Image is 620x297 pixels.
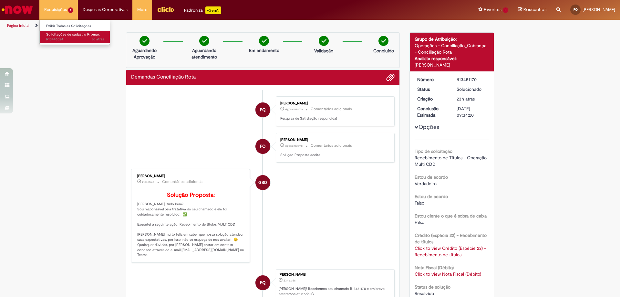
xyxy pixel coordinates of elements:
[415,213,487,219] b: Estou ciente o que é sobra de caixa
[40,23,111,30] a: Exibir Todas as Solicitações
[260,275,265,291] span: FQ
[412,86,452,92] dt: Status
[167,191,215,199] b: Solução Proposta:
[91,37,104,42] time: 25/08/2025 18:07:23
[189,47,220,60] p: Aguardando atendimento
[260,139,265,154] span: FQ
[415,55,489,62] div: Analista responsável:
[5,20,408,32] ul: Trilhas de página
[139,36,150,46] img: check-circle-green.png
[157,5,174,14] img: click_logo_yellow_360x200.png
[412,105,452,118] dt: Conclusão Estimada
[68,7,73,13] span: 1
[484,6,501,13] span: Favoritos
[503,7,508,13] span: 3
[280,101,388,105] div: [PERSON_NAME]
[280,138,388,142] div: [PERSON_NAME]
[415,181,437,186] span: Verdadeiro
[285,107,303,111] time: 28/08/2025 08:40:15
[205,6,221,14] p: +GenAi
[518,7,547,13] a: Rascunhos
[137,6,147,13] span: More
[311,106,352,112] small: Comentários adicionais
[573,7,578,12] span: FQ
[415,194,448,199] b: Estou de acordo
[457,76,487,83] div: R13451170
[415,148,452,154] b: Tipo de solicitação
[258,175,267,190] span: GBD
[40,31,111,43] a: Aberto R13446024 : Solicitações de cadastro Promax
[457,96,475,102] time: 27/08/2025 09:45:53
[285,144,303,148] span: Agora mesmo
[386,73,395,81] button: Adicionar anexos
[255,275,270,290] div: Felipe Araujo Quirino
[457,96,487,102] div: 27/08/2025 09:45:53
[142,180,154,184] span: 22h atrás
[129,47,160,60] p: Aguardando Aprovação
[284,279,295,282] time: 27/08/2025 09:45:53
[184,6,221,14] div: Padroniza
[249,47,279,54] p: Em andamento
[415,232,487,245] b: Crédito (Espécie 22) - Recebimento de títulos
[457,86,487,92] div: Solucionado
[415,174,448,180] b: Estou de acordo
[131,74,196,80] h2: Demandas Conciliação Rota Histórico de tíquete
[46,32,100,37] span: Solicitações de cadastro Promax
[142,180,154,184] time: 27/08/2025 10:11:37
[415,245,486,258] a: Click to view Crédito (Espécie 22) - Recebimento de títulos
[583,7,615,12] span: [PERSON_NAME]
[415,42,489,55] div: Operações - Conciliação_Cobrança - Conciliação Rota
[415,219,424,225] span: Falso
[412,76,452,83] dt: Número
[415,200,424,206] span: Falso
[279,286,391,296] p: [PERSON_NAME]! Recebemos seu chamado R13451170 e em breve estaremos atuando.
[39,19,110,45] ul: Requisições
[279,273,391,277] div: [PERSON_NAME]
[378,36,388,46] img: check-circle-green.png
[7,23,29,28] a: Página inicial
[412,96,452,102] dt: Criação
[199,36,209,46] img: check-circle-green.png
[285,144,303,148] time: 28/08/2025 08:39:38
[255,139,270,154] div: Felipe Araujo Quirino
[415,291,434,296] span: Resolvido
[137,192,245,258] p: [PERSON_NAME], tudo bem? Sou responsável pela tratativa do seu chamado e ele foi cuidadosamente r...
[415,284,450,290] b: Status de solução
[280,116,388,121] p: Pesquisa de Satisfação respondida!
[523,6,547,13] span: Rascunhos
[415,265,454,270] b: Nota Fiscal (Débito)
[415,62,489,68] div: [PERSON_NAME]
[285,107,303,111] span: Agora mesmo
[91,37,104,42] span: 3d atrás
[319,36,329,46] img: check-circle-green.png
[162,179,203,185] small: Comentários adicionais
[83,6,128,13] span: Despesas Corporativas
[44,6,67,13] span: Requisições
[259,36,269,46] img: check-circle-green.png
[415,36,489,42] div: Grupo de Atribuição:
[137,174,245,178] div: [PERSON_NAME]
[255,102,270,117] div: Felipe Araujo Quirino
[314,48,333,54] p: Validação
[457,105,487,118] div: [DATE] 09:34:20
[415,271,481,277] a: Click to view Nota Fiscal (Débito)
[311,143,352,148] small: Comentários adicionais
[1,3,34,16] img: ServiceNow
[284,279,295,282] span: 23h atrás
[415,155,488,167] span: Recebimento de Títulos - Operação Multi CDD
[260,102,265,118] span: FQ
[457,96,475,102] span: 23h atrás
[373,48,394,54] p: Concluído
[280,153,388,158] p: Solução Proposta aceita.
[46,37,104,42] span: R13446024
[255,175,270,190] div: Gabriely Barros De Lira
